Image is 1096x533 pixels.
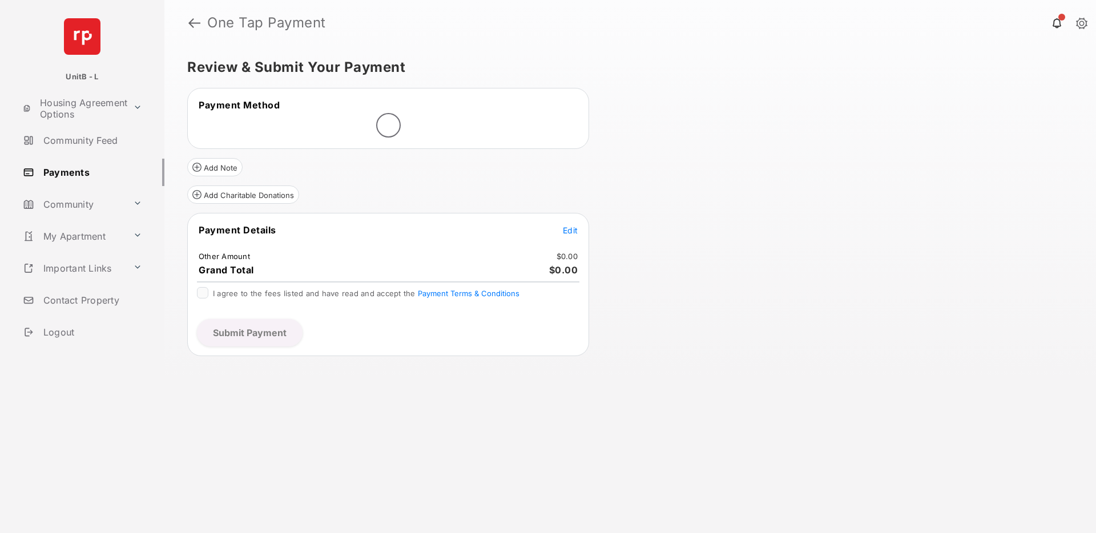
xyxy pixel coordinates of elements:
[199,224,276,236] span: Payment Details
[563,224,578,236] button: Edit
[197,319,303,346] button: Submit Payment
[18,318,164,346] a: Logout
[18,255,128,282] a: Important Links
[18,95,128,122] a: Housing Agreement Options
[18,159,164,186] a: Payments
[199,99,280,111] span: Payment Method
[213,289,519,298] span: I agree to the fees listed and have read and accept the
[207,16,326,30] strong: One Tap Payment
[198,251,251,261] td: Other Amount
[549,264,578,276] span: $0.00
[64,18,100,55] img: svg+xml;base64,PHN2ZyB4bWxucz0iaHR0cDovL3d3dy53My5vcmcvMjAwMC9zdmciIHdpZHRoPSI2NCIgaGVpZ2h0PSI2NC...
[187,185,299,204] button: Add Charitable Donations
[187,60,1064,74] h5: Review & Submit Your Payment
[187,158,243,176] button: Add Note
[18,223,128,250] a: My Apartment
[199,264,254,276] span: Grand Total
[18,286,164,314] a: Contact Property
[18,191,128,218] a: Community
[18,127,164,154] a: Community Feed
[66,71,98,83] p: UnitB - L
[556,251,578,261] td: $0.00
[563,225,578,235] span: Edit
[418,289,519,298] button: I agree to the fees listed and have read and accept the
